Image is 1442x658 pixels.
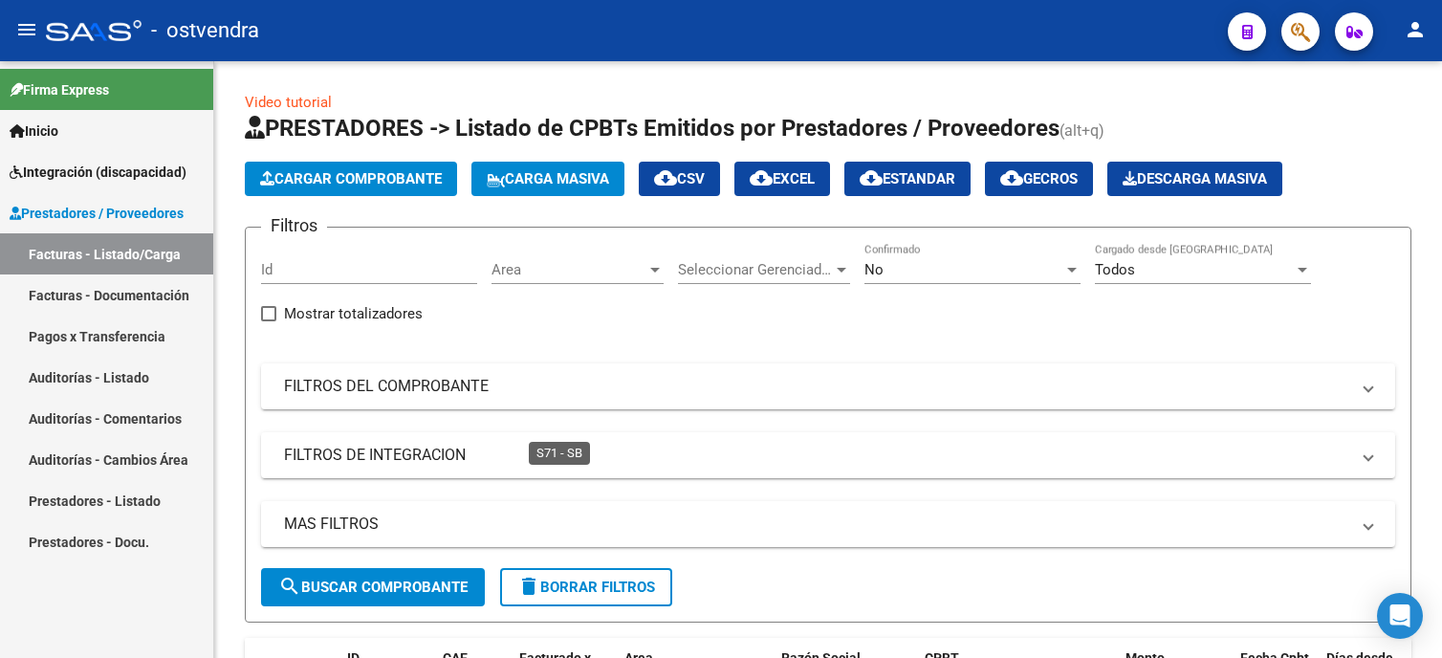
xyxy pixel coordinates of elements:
[245,94,332,111] a: Video tutorial
[284,302,423,325] span: Mostrar totalizadores
[284,514,1349,535] mat-panel-title: MAS FILTROS
[864,261,884,278] span: No
[1000,170,1078,187] span: Gecros
[245,115,1060,142] span: PRESTADORES -> Listado de CPBTs Emitidos por Prestadores / Proveedores
[517,579,655,596] span: Borrar Filtros
[261,432,1395,478] mat-expansion-panel-header: FILTROS DE INTEGRACION
[1377,593,1423,639] div: Open Intercom Messenger
[1107,162,1282,196] button: Descarga Masiva
[985,162,1093,196] button: Gecros
[1123,170,1267,187] span: Descarga Masiva
[487,170,609,187] span: Carga Masiva
[261,363,1395,409] mat-expansion-panel-header: FILTROS DEL COMPROBANTE
[260,170,442,187] span: Cargar Comprobante
[517,575,540,598] mat-icon: delete
[750,166,773,189] mat-icon: cloud_download
[750,170,815,187] span: EXCEL
[10,162,186,183] span: Integración (discapacidad)
[10,121,58,142] span: Inicio
[284,445,1349,466] mat-panel-title: FILTROS DE INTEGRACION
[10,79,109,100] span: Firma Express
[734,162,830,196] button: EXCEL
[654,166,677,189] mat-icon: cloud_download
[654,170,705,187] span: CSV
[278,579,468,596] span: Buscar Comprobante
[844,162,971,196] button: Estandar
[261,212,327,239] h3: Filtros
[1095,261,1135,278] span: Todos
[492,261,646,278] span: Area
[15,18,38,41] mat-icon: menu
[471,162,624,196] button: Carga Masiva
[1060,121,1104,140] span: (alt+q)
[639,162,720,196] button: CSV
[278,575,301,598] mat-icon: search
[860,170,955,187] span: Estandar
[284,376,1349,397] mat-panel-title: FILTROS DEL COMPROBANTE
[151,10,259,52] span: - ostvendra
[261,568,485,606] button: Buscar Comprobante
[500,568,672,606] button: Borrar Filtros
[678,261,833,278] span: Seleccionar Gerenciador
[1404,18,1427,41] mat-icon: person
[860,166,883,189] mat-icon: cloud_download
[245,162,457,196] button: Cargar Comprobante
[261,501,1395,547] mat-expansion-panel-header: MAS FILTROS
[1000,166,1023,189] mat-icon: cloud_download
[10,203,184,224] span: Prestadores / Proveedores
[1107,162,1282,196] app-download-masive: Descarga masiva de comprobantes (adjuntos)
